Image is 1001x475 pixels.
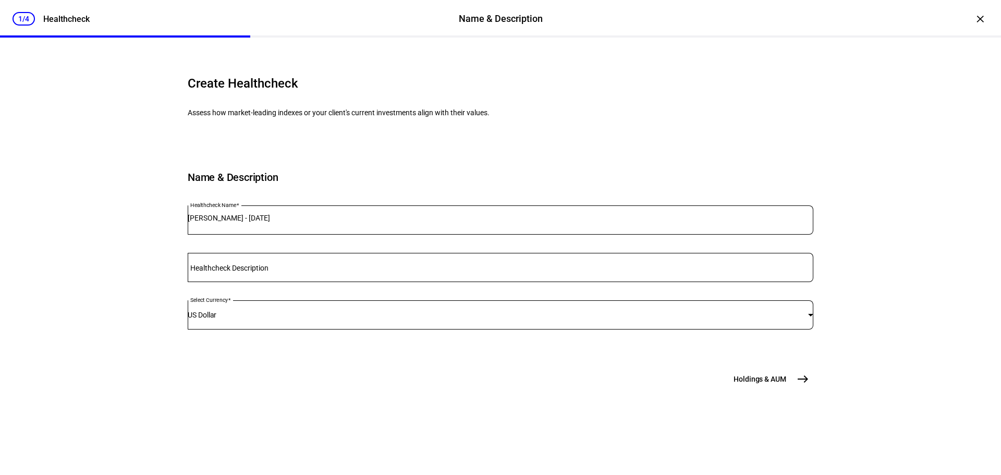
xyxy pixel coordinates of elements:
p: Assess how market-leading indexes or your client's current investments align with their values. [188,108,500,117]
button: Holdings & AUM [727,369,813,389]
mat-icon: east [797,373,809,385]
div: Healthcheck [43,14,90,24]
span: US Dollar [188,311,216,319]
div: Name & Description [459,12,543,26]
span: Holdings & AUM [734,374,786,384]
mat-label: Healthcheck Description [190,264,268,272]
h6: Name & Description [188,170,813,185]
h4: Create Healthcheck [188,75,500,92]
div: × [972,10,988,27]
mat-label: Select Currency [190,297,228,303]
div: 1/4 [13,12,35,26]
mat-label: Healthcheck Name [190,202,236,209]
